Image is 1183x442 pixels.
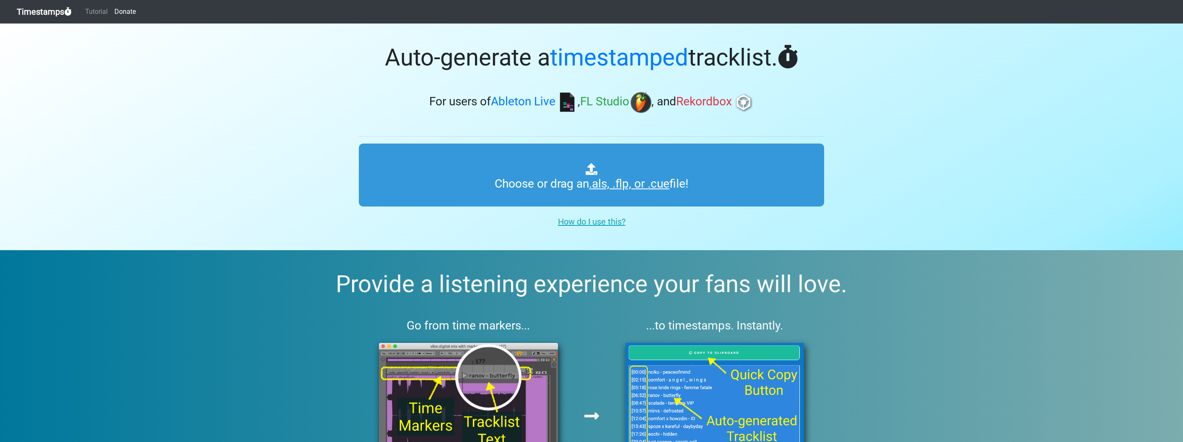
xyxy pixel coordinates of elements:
[111,3,139,20] a: Donate
[557,92,578,113] img: ableton.png
[491,95,555,109] span: Ableton Live
[676,95,732,109] span: Rekordbox
[17,3,72,20] a: Timestamps
[550,44,688,71] span: timestamped
[605,319,825,333] h3: ...to timestamps. Instantly.
[20,270,1163,298] h2: Provide a listening experience your fans will love.
[359,319,578,333] h3: Go from time markers...
[359,44,824,72] h1: Auto-generate a tracklist.
[630,92,651,113] img: fl.png
[359,92,824,113] h3: For users of , , and
[82,3,111,20] a: Tutorial
[580,95,629,109] span: FL Studio
[733,92,754,113] img: rb.png
[558,217,625,227] u: How do I use this?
